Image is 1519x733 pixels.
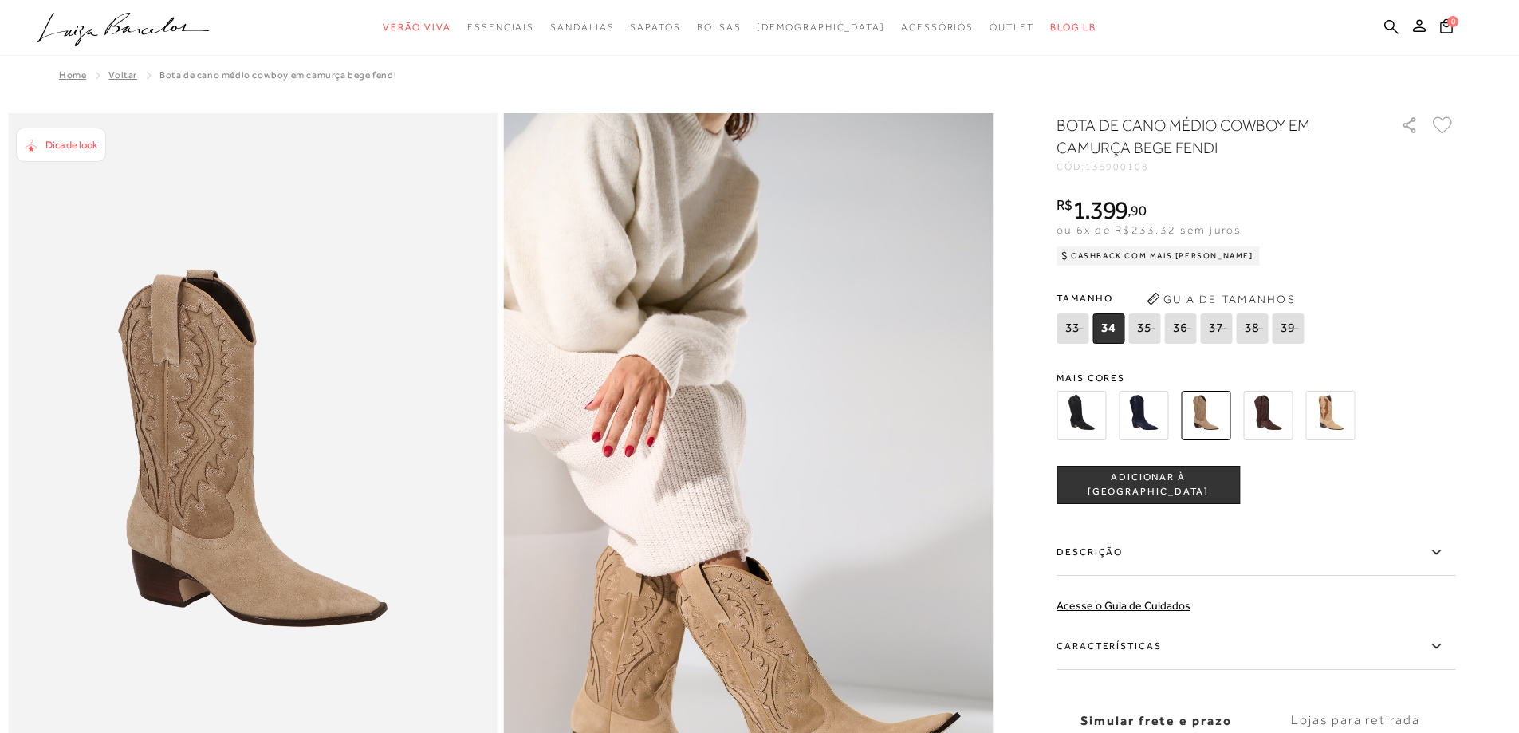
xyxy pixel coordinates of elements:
span: 35 [1128,313,1160,344]
span: ADICIONAR À [GEOGRAPHIC_DATA] [1057,471,1239,499]
span: 33 [1057,313,1088,344]
a: noSubCategoriesText [757,13,885,42]
img: BOTA DE CANO MÉDIO COWBOY EM CAMURÇA BEGE FENDI [1181,391,1230,440]
span: Bolsas [697,22,742,33]
img: BOTA DE CANO MÉDIO COWBOY EM CAMURÇA PRETA [1057,391,1106,440]
div: Cashback com Mais [PERSON_NAME] [1057,246,1260,266]
span: 34 [1092,313,1124,344]
span: 0 [1447,16,1458,27]
span: 90 [1131,202,1146,219]
span: Verão Viva [383,22,451,33]
span: 1.399 [1072,195,1128,224]
i: R$ [1057,198,1072,212]
span: [DEMOGRAPHIC_DATA] [757,22,885,33]
label: Descrição [1057,530,1455,576]
a: categoryNavScreenReaderText [383,13,451,42]
span: Acessórios [901,22,974,33]
a: categoryNavScreenReaderText [467,13,534,42]
img: BOTA DE CANO MÉDIO COWBOY EM CAMURÇA CAFÉ [1243,391,1293,440]
span: Sapatos [630,22,680,33]
span: BOTA DE CANO MÉDIO COWBOY EM CAMURÇA BEGE FENDI [159,69,396,81]
span: BLOG LB [1050,22,1096,33]
a: categoryNavScreenReaderText [697,13,742,42]
img: BOTA WESTERN CANO MÉDIO RECORTES FENDI [1305,391,1355,440]
a: categoryNavScreenReaderText [990,13,1034,42]
span: Sandálias [550,22,614,33]
span: 135900108 [1085,161,1149,172]
a: BLOG LB [1050,13,1096,42]
span: 37 [1200,313,1232,344]
button: Guia de Tamanhos [1141,286,1301,312]
span: Dica de look [45,139,97,151]
a: Voltar [108,69,137,81]
a: categoryNavScreenReaderText [550,13,614,42]
button: ADICIONAR À [GEOGRAPHIC_DATA] [1057,466,1240,504]
a: categoryNavScreenReaderText [901,13,974,42]
div: CÓD: [1057,162,1375,171]
button: 0 [1435,18,1458,39]
span: 38 [1236,313,1268,344]
span: Essenciais [467,22,534,33]
span: 39 [1272,313,1304,344]
img: BOTA DE CANO MÉDIO COWBOY EM CAMURÇA AZUL NAVAL [1119,391,1168,440]
a: Acesse o Guia de Cuidados [1057,599,1190,612]
i: , [1127,203,1146,218]
span: Mais cores [1057,373,1455,383]
h1: BOTA DE CANO MÉDIO COWBOY EM CAMURÇA BEGE FENDI [1057,114,1356,159]
span: Tamanho [1057,286,1308,310]
a: categoryNavScreenReaderText [630,13,680,42]
span: 36 [1164,313,1196,344]
span: ou 6x de R$233,32 sem juros [1057,223,1241,236]
span: Outlet [990,22,1034,33]
a: Home [59,69,86,81]
label: Características [1057,624,1455,670]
